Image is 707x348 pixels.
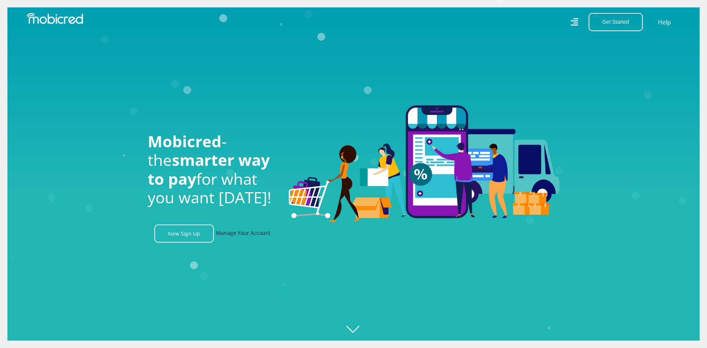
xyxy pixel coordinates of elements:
img: Welcome to Mobicred [289,105,560,223]
a: Manage Your Account [216,224,271,243]
span: Mobicred [148,131,222,152]
a: Help [658,17,671,27]
h1: - the for what you want [DATE]! [148,132,278,207]
button: Get Started [589,13,643,31]
span: smarter way to pay [148,149,270,189]
img: Mobicred [27,13,83,24]
a: New Sign Up [154,224,214,243]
